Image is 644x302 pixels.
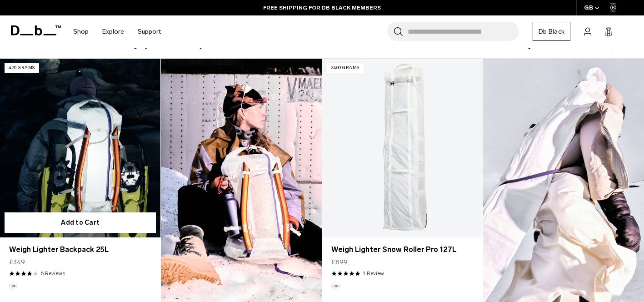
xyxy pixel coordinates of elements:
a: Weigh Lighter Backpack 25L [9,244,151,255]
a: Support [138,15,161,48]
button: Aurora [9,282,17,290]
a: Shop [73,15,89,48]
a: 1 reviews [363,269,384,277]
a: Weigh Lighter Snow Roller Pro 127L [331,244,474,255]
a: 6 reviews [40,269,65,277]
a: Explore [102,15,124,48]
span: £349 [9,257,25,267]
nav: Main Navigation [66,15,168,48]
button: Add to Cart [5,212,156,233]
a: Db Black [533,22,570,41]
span: £899 [331,257,348,267]
a: FREE SHIPPING FOR DB BLACK MEMBERS [263,4,381,12]
a: Weigh Lighter Snow Roller Pro 127L [322,59,483,237]
p: 2400 grams [327,63,364,73]
p: 470 grams [5,63,39,73]
button: Aurora [331,282,339,290]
